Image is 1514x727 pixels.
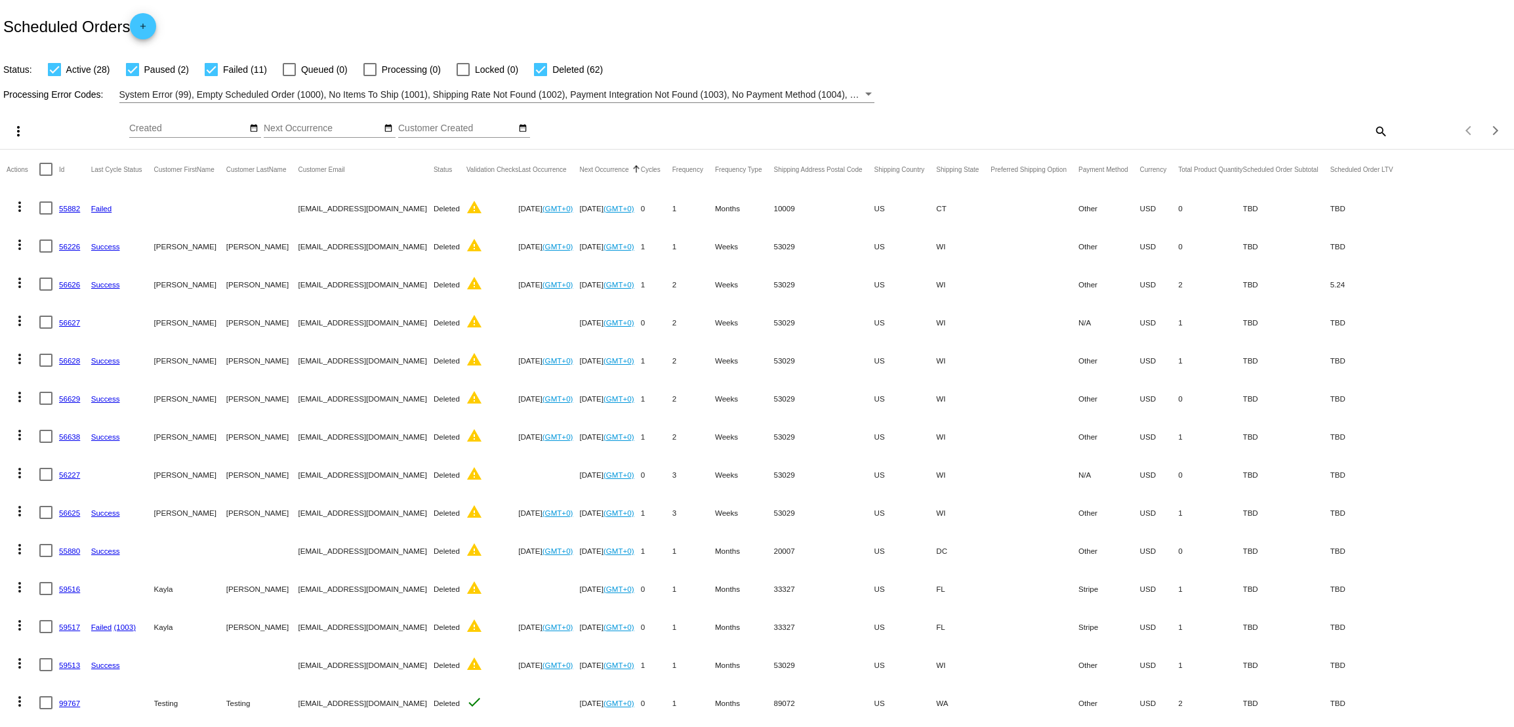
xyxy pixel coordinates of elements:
mat-cell: US [874,531,937,570]
a: (GMT+0) [604,204,634,213]
a: (GMT+0) [604,280,634,289]
a: 56628 [59,356,80,365]
mat-cell: 53029 [773,227,874,265]
mat-cell: 53029 [773,455,874,493]
mat-cell: 0 [1178,531,1242,570]
mat-cell: US [874,570,937,608]
mat-cell: USD [1140,303,1179,341]
mat-cell: 53029 [773,341,874,379]
mat-cell: [DATE] [518,531,579,570]
a: (GMT+0) [542,661,573,669]
mat-icon: date_range [249,123,258,134]
mat-cell: 1 [641,227,672,265]
button: Change sorting for LastOccurrenceUtc [518,165,566,173]
mat-cell: US [874,417,937,455]
mat-cell: USD [1140,417,1179,455]
mat-cell: US [874,646,937,684]
mat-select: Filter by Processing Error Codes [119,87,875,103]
a: 55882 [59,204,80,213]
mat-cell: 1 [1178,341,1242,379]
mat-cell: Testing [226,684,298,722]
mat-icon: more_vert [12,465,28,481]
mat-cell: Other [1078,341,1140,379]
mat-cell: TBD [1243,341,1330,379]
mat-cell: [DATE] [579,646,640,684]
mat-cell: Months [715,608,774,646]
mat-icon: more_vert [10,123,26,139]
button: Change sorting for CustomerEmail [298,165,344,173]
mat-cell: 53029 [773,303,874,341]
mat-cell: USD [1140,570,1179,608]
mat-cell: [PERSON_NAME] [154,227,226,265]
mat-cell: [DATE] [579,493,640,531]
mat-cell: 2 [672,265,715,303]
mat-cell: [EMAIL_ADDRESS][DOMAIN_NAME] [298,570,434,608]
mat-cell: US [874,379,937,417]
mat-cell: 0 [641,684,672,722]
button: Change sorting for PaymentMethod.Type [1078,165,1128,173]
mat-icon: more_vert [12,237,28,253]
mat-cell: TBD [1243,417,1330,455]
mat-cell: 1 [1178,493,1242,531]
mat-cell: TBD [1330,531,1405,570]
mat-cell: Weeks [715,417,774,455]
mat-cell: [EMAIL_ADDRESS][DOMAIN_NAME] [298,303,434,341]
mat-cell: Other [1078,227,1140,265]
mat-cell: Months [715,684,774,722]
mat-cell: USD [1140,455,1179,493]
a: Success [91,509,120,517]
mat-cell: Months [715,646,774,684]
mat-cell: [PERSON_NAME] [226,570,298,608]
mat-cell: TBD [1330,227,1405,265]
mat-cell: [PERSON_NAME] [154,493,226,531]
mat-cell: [DATE] [579,684,640,722]
mat-cell: [DATE] [518,646,579,684]
mat-cell: [DATE] [518,265,579,303]
mat-cell: [PERSON_NAME] [154,341,226,379]
mat-cell: US [874,608,937,646]
mat-cell: [EMAIL_ADDRESS][DOMAIN_NAME] [298,341,434,379]
mat-cell: 0 [1178,227,1242,265]
mat-cell: 1 [1178,646,1242,684]
mat-cell: 1 [672,646,715,684]
a: 56638 [59,432,80,441]
mat-cell: 2 [672,303,715,341]
mat-cell: 1 [1178,608,1242,646]
a: (1003) [114,623,136,631]
a: Success [91,280,120,289]
mat-cell: WI [936,227,991,265]
mat-cell: 20007 [773,531,874,570]
mat-cell: 0 [641,189,672,227]
a: (GMT+0) [604,509,634,517]
mat-cell: [DATE] [518,417,579,455]
mat-icon: more_vert [12,655,28,671]
mat-cell: CT [936,189,991,227]
mat-cell: [PERSON_NAME] [226,493,298,531]
mat-cell: TBD [1330,455,1405,493]
mat-cell: 53029 [773,646,874,684]
a: (GMT+0) [542,280,573,289]
a: 56625 [59,509,80,517]
mat-cell: [DATE] [579,417,640,455]
mat-cell: Weeks [715,379,774,417]
mat-cell: [PERSON_NAME] [226,455,298,493]
mat-cell: 0 [1178,379,1242,417]
mat-cell: [DATE] [579,227,640,265]
mat-cell: [PERSON_NAME] [226,341,298,379]
a: 59513 [59,661,80,669]
button: Change sorting for FrequencyType [715,165,762,173]
mat-cell: TBD [1243,570,1330,608]
mat-cell: [PERSON_NAME] [154,455,226,493]
mat-cell: TBD [1330,341,1405,379]
a: (GMT+0) [542,623,573,631]
mat-cell: [DATE] [518,493,579,531]
mat-cell: [DATE] [518,379,579,417]
a: (GMT+0) [604,318,634,327]
mat-cell: TBD [1243,303,1330,341]
mat-cell: USD [1140,265,1179,303]
mat-cell: TBD [1330,570,1405,608]
a: (GMT+0) [604,623,634,631]
mat-cell: Months [715,189,774,227]
mat-cell: 33327 [773,608,874,646]
mat-cell: [DATE] [518,227,579,265]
